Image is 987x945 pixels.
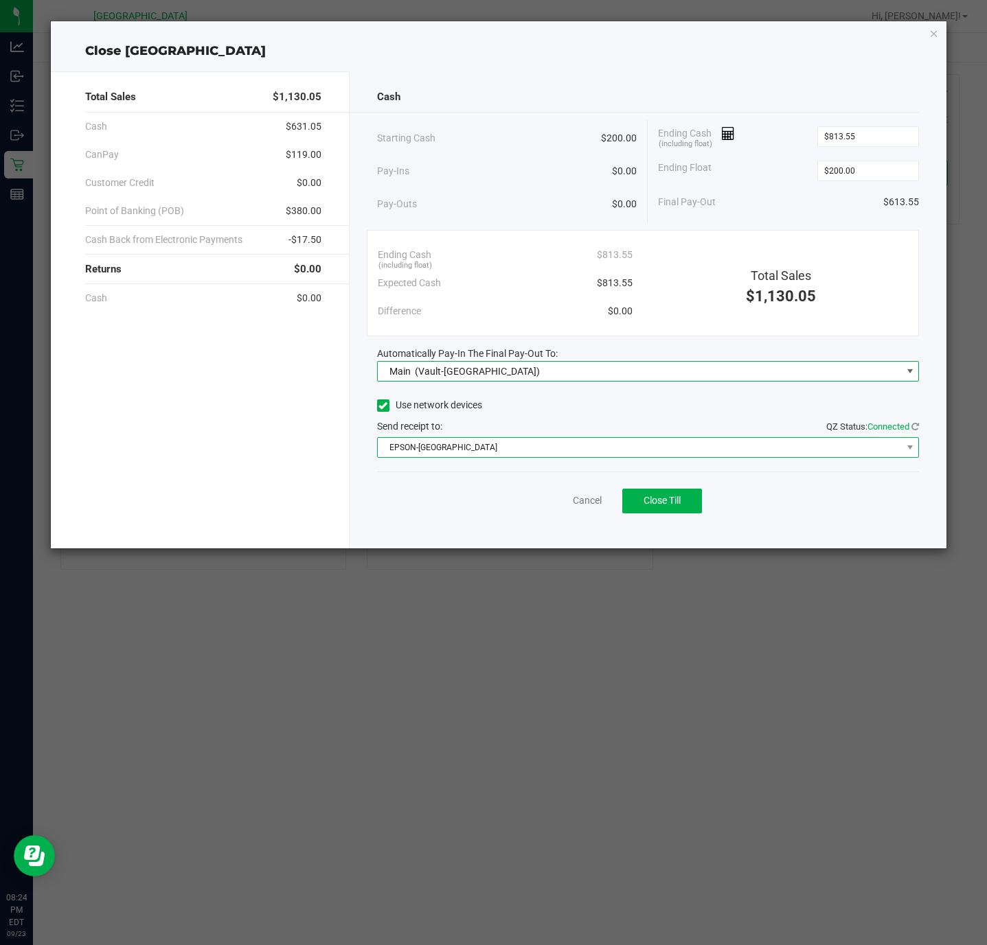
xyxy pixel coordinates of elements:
span: Main [389,366,411,377]
span: Cash [85,291,107,305]
span: $0.00 [608,304,633,318]
span: QZ Status: [826,421,919,432]
iframe: Resource center [14,835,55,876]
span: CanPay [85,148,119,162]
span: Total Sales [751,268,811,283]
span: Ending Cash [378,248,431,262]
span: Pay-Outs [377,197,417,211]
span: $813.55 [597,248,633,262]
a: Cancel [573,493,602,508]
span: $119.00 [286,148,321,162]
span: $1,130.05 [746,288,816,305]
span: Cash Back from Electronic Payments [85,233,242,247]
span: $0.00 [612,197,637,211]
span: Ending Float [658,161,712,181]
span: Connected [867,421,909,432]
span: Customer Credit [85,176,155,190]
span: Ending Cash [658,126,735,147]
span: Expected Cash [378,276,441,290]
span: EPSON-[GEOGRAPHIC_DATA] [378,438,902,457]
div: Returns [85,255,321,284]
span: Final Pay-Out [658,195,716,209]
span: Pay-Ins [377,164,409,178]
span: Close Till [644,495,681,506]
span: $380.00 [286,204,321,218]
span: $613.55 [883,195,919,209]
span: (Vault-[GEOGRAPHIC_DATA]) [415,366,540,377]
span: (including float) [378,260,432,272]
span: $0.00 [612,164,637,178]
span: $0.00 [294,261,321,277]
span: $813.55 [597,276,633,290]
span: Starting Cash [377,131,435,145]
span: $0.00 [297,291,321,305]
span: $631.05 [286,119,321,134]
span: $200.00 [601,131,637,145]
span: (including float) [659,139,712,150]
span: Cash [85,119,107,134]
span: Cash [377,89,400,105]
span: Send receipt to: [377,421,442,432]
span: -$17.50 [288,233,321,247]
span: Difference [378,304,421,318]
label: Use network devices [377,398,482,412]
span: $0.00 [297,176,321,190]
div: Close [GEOGRAPHIC_DATA] [51,42,947,60]
span: $1,130.05 [273,89,321,105]
button: Close Till [622,489,702,513]
span: Automatically Pay-In The Final Pay-Out To: [377,348,558,359]
span: Point of Banking (POB) [85,204,184,218]
span: Total Sales [85,89,136,105]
